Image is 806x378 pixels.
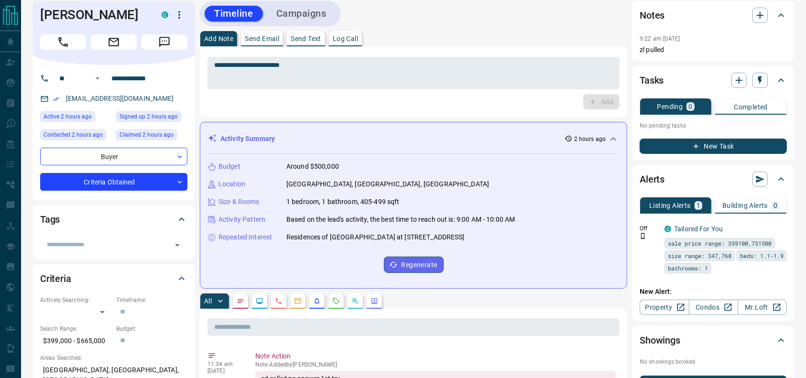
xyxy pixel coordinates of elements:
p: Note Action [255,351,616,361]
p: Add Note [204,35,233,42]
svg: Listing Alerts [313,297,321,305]
div: Buyer [40,148,187,165]
div: condos.ca [162,11,168,18]
p: Note Added by [PERSON_NAME] [255,361,616,368]
p: Budget: [116,324,187,333]
div: Fri Aug 15 2025 [40,130,111,143]
a: Tailored For You [674,225,723,233]
p: 1 [697,202,700,209]
svg: Calls [275,297,283,305]
p: Listing Alerts [649,202,691,209]
p: $399,000 - $665,000 [40,333,111,349]
a: [EMAIL_ADDRESS][DOMAIN_NAME] [66,95,174,102]
span: Message [142,34,187,50]
p: No showings booked [640,357,787,366]
a: Mr.Loft [738,300,787,315]
div: Fri Aug 15 2025 [116,130,187,143]
div: Tags [40,208,187,231]
p: 9:22 am [DATE] [640,35,680,42]
div: Tasks [640,69,787,92]
p: Budget [218,162,240,172]
svg: Lead Browsing Activity [256,297,263,305]
svg: Email Verified [53,96,59,102]
p: 0 [688,103,692,110]
span: Claimed 2 hours ago [120,130,174,140]
span: Active 2 hours ago [44,112,92,121]
h2: Tasks [640,73,664,88]
div: Showings [640,329,787,352]
p: Completed [734,104,768,110]
p: Building Alerts [722,202,768,209]
p: 0 [773,202,777,209]
div: Fri Aug 15 2025 [116,111,187,125]
p: Activity Pattern [218,215,265,225]
p: [GEOGRAPHIC_DATA], [GEOGRAPHIC_DATA], [GEOGRAPHIC_DATA] [286,179,489,189]
h2: Alerts [640,172,664,187]
h2: Criteria [40,271,71,286]
p: Send Email [245,35,279,42]
button: Open [171,238,184,252]
span: size range: 347,768 [668,251,731,260]
p: Areas Searched: [40,354,187,362]
span: Signed up 2 hours ago [120,112,178,121]
p: Size & Rooms [218,197,260,207]
button: Campaigns [267,6,336,22]
span: bathrooms: 1 [668,263,708,273]
p: Around $500,000 [286,162,339,172]
p: zl pulled [640,45,787,55]
a: Condos [689,300,738,315]
h2: Showings [640,333,680,348]
span: Contacted 2 hours ago [44,130,103,140]
p: Actively Searching: [40,296,111,304]
span: beds: 1.1-1.9 [740,251,784,260]
p: Search Range: [40,324,111,333]
p: New Alert: [640,287,787,297]
svg: Notes [237,297,244,305]
svg: Agent Actions [370,297,378,305]
p: Log Call [333,35,358,42]
svg: Opportunities [351,297,359,305]
p: Off [640,224,659,233]
span: Call [40,34,86,50]
svg: Requests [332,297,340,305]
h2: Tags [40,212,60,227]
button: Regenerate [384,257,444,273]
p: 11:34 am [207,361,241,367]
p: 1 bedroom, 1 bathroom, 405-499 sqft [286,197,400,207]
p: Repeated Interest [218,232,272,242]
p: 2 hours ago [574,135,606,143]
div: condos.ca [664,226,671,232]
p: All [204,298,212,304]
div: Fri Aug 15 2025 [40,111,111,125]
span: Email [91,34,137,50]
p: [DATE] [207,367,241,374]
div: Alerts [640,168,787,191]
svg: Push Notification Only [640,233,646,239]
p: Residences of [GEOGRAPHIC_DATA] at [STREET_ADDRESS] [286,232,465,242]
p: No pending tasks [640,119,787,133]
textarea: To enrich screen reader interactions, please activate Accessibility in Grammarly extension settings [214,61,613,86]
svg: Emails [294,297,302,305]
div: Activity Summary2 hours ago [208,130,619,148]
span: sale price range: 359100,731500 [668,238,772,248]
p: Send Text [291,35,321,42]
div: Criteria Obtained [40,173,187,191]
button: New Task [640,139,787,154]
p: Location [218,179,245,189]
p: Based on the lead's activity, the best time to reach out is: 9:00 AM - 10:00 AM [286,215,515,225]
p: Activity Summary [220,134,275,144]
button: Open [92,73,103,84]
h1: [PERSON_NAME] [40,7,147,22]
button: Timeline [205,6,263,22]
a: Property [640,300,689,315]
p: Timeframe: [116,296,187,304]
h2: Notes [640,8,664,23]
div: Criteria [40,267,187,290]
div: Notes [640,4,787,27]
p: Pending [657,103,683,110]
